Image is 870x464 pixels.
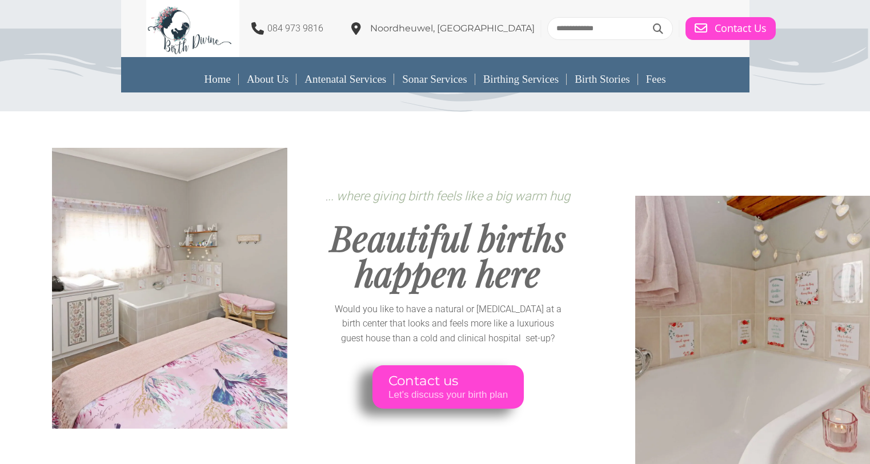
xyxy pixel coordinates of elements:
[715,22,767,35] span: Contact Us
[239,66,296,92] a: About Us
[567,66,638,92] a: Birth Stories
[372,365,524,409] a: Contact us Let's discuss your birth plan
[296,66,394,92] a: Antenatal Services
[326,192,570,203] span: .
[638,66,674,92] a: Fees
[333,302,563,346] p: Would you like to have a natural or [MEDICAL_DATA] at a birth center that looks and feels more li...
[475,66,567,92] a: Birthing Services
[370,23,535,34] span: Noordheuwel, [GEOGRAPHIC_DATA]
[196,66,238,92] a: Home
[388,389,508,401] span: Let's discuss your birth plan
[267,21,323,36] p: 084 973 9816
[388,373,508,389] span: Contact us
[328,189,570,203] span: .. where giving birth feels like a big warm hug
[394,66,475,92] a: Sonar Services
[685,17,776,40] a: Contact Us
[330,213,566,296] span: Beautiful births happen here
